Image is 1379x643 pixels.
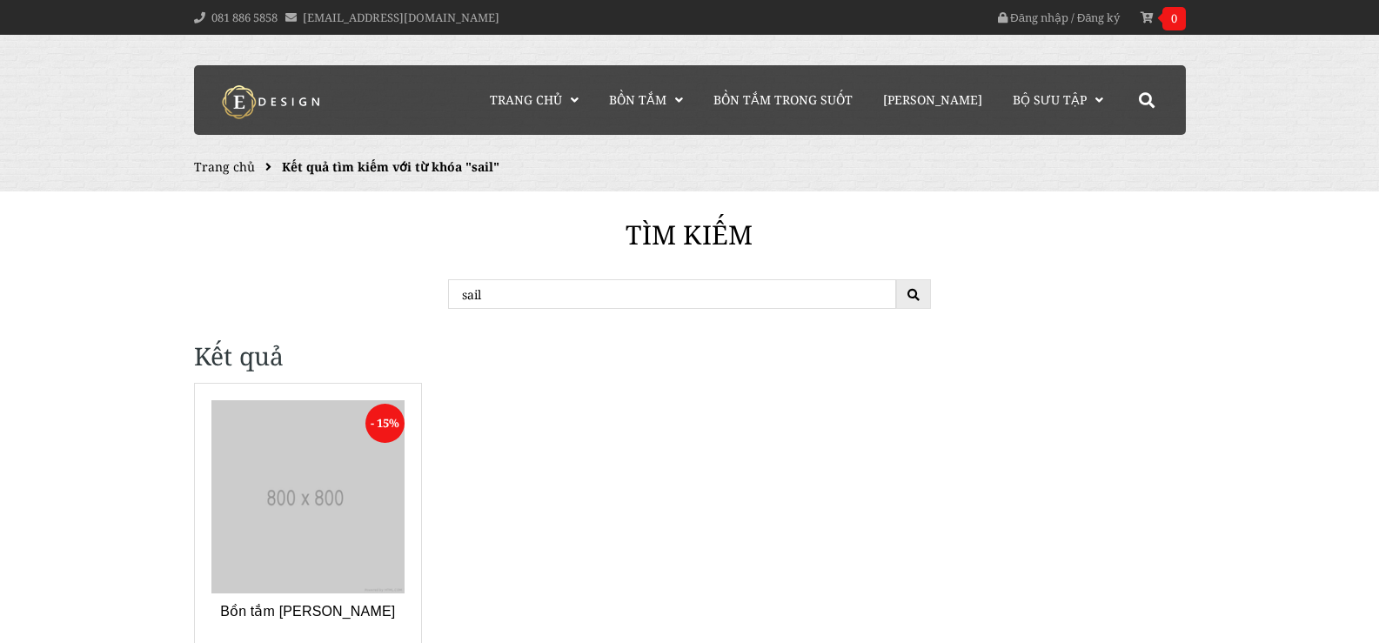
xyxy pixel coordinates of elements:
strong: Kết quả tìm kiếm với từ khóa "sail" [282,158,499,175]
input: Tìm kiếm ... [448,279,896,309]
a: Trang chủ [194,158,255,175]
span: [PERSON_NAME] [883,91,982,108]
a: Trang chủ [477,65,592,135]
a: 081 886 5858 [211,10,278,25]
a: [PERSON_NAME] [870,65,995,135]
span: / [1071,10,1074,25]
span: Bộ Sưu Tập [1013,91,1087,108]
span: - 15% [365,404,405,443]
span: Bồn Tắm Trong Suốt [713,91,853,108]
a: Bồn Tắm Trong Suốt [700,65,866,135]
h1: Tìm kiếm [194,199,1186,271]
a: Bộ Sưu Tập [1000,65,1116,135]
img: logo Kreiner Germany - Edesign Interior [207,84,338,119]
span: Bồn Tắm [609,91,666,108]
a: Bồn Tắm [596,65,696,135]
a: [EMAIL_ADDRESS][DOMAIN_NAME] [303,10,499,25]
h1: Kết quả [194,339,1186,374]
span: Trang chủ [490,91,562,108]
a: Bồn tắm [PERSON_NAME] [220,604,395,619]
span: 0 [1162,7,1186,30]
